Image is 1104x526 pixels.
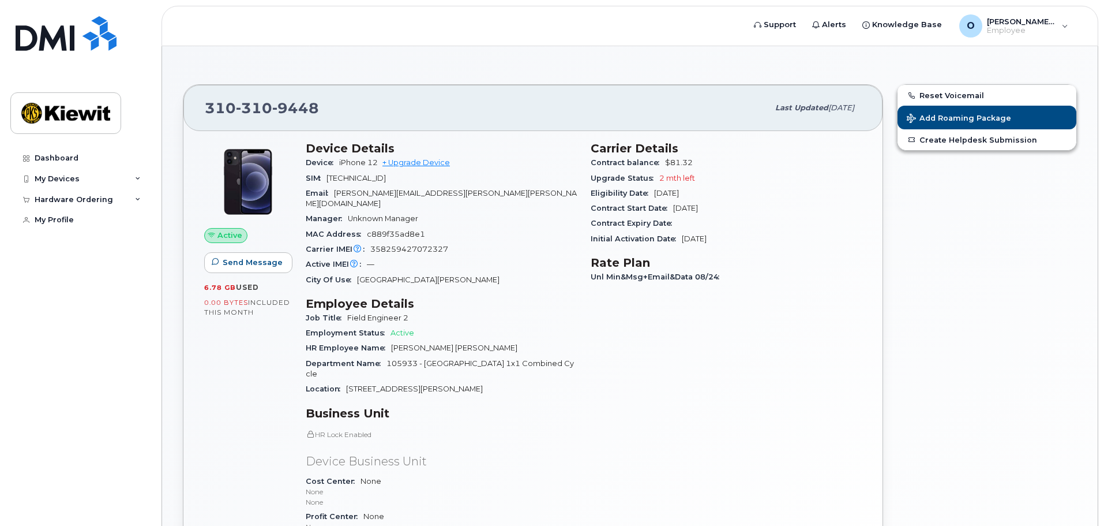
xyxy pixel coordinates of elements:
span: Initial Activation Date [591,234,682,243]
span: Job Title [306,314,347,322]
span: 0.00 Bytes [204,299,248,307]
span: 310 [236,99,272,117]
span: [PERSON_NAME] [PERSON_NAME] [391,344,517,352]
h3: Carrier Details [591,141,862,155]
span: Contract Start Date [591,204,673,212]
span: [DATE] [682,234,707,243]
span: Department Name [306,359,386,368]
span: City Of Use [306,275,357,284]
span: [DATE] [673,204,698,212]
h3: Rate Plan [591,256,862,270]
span: Eligibility Date [591,189,654,197]
h3: Device Details [306,141,577,155]
span: used [236,283,259,292]
span: Unknown Manager [348,214,418,223]
span: Carrier IMEI [306,245,370,253]
button: Add Roaming Package [898,106,1076,129]
span: $81.32 [665,158,693,167]
span: c889f35ad8e1 [367,230,425,238]
span: [TECHNICAL_ID] [326,174,386,182]
button: Reset Voicemail [898,85,1076,106]
p: None [306,497,577,507]
span: Unl Min&Msg+Email&Data 08/24 [591,273,725,281]
button: Send Message [204,252,292,273]
span: HR Employee Name [306,344,391,352]
span: [DATE] [654,189,679,197]
span: 310 [205,99,319,117]
span: Contract balance [591,158,665,167]
span: — [367,260,374,268]
span: iPhone 12 [339,158,378,167]
p: None [306,487,577,497]
span: Employment Status [306,329,390,337]
iframe: Messenger Launcher [1054,476,1095,517]
h3: Business Unit [306,406,577,420]
span: Cost Center [306,477,361,486]
span: None [306,477,577,507]
h3: Employee Details [306,297,577,311]
p: Device Business Unit [306,453,577,470]
a: Create Helpdesk Submission [898,129,1076,150]
span: Manager [306,214,348,223]
span: [PERSON_NAME][EMAIL_ADDRESS][PERSON_NAME][PERSON_NAME][DOMAIN_NAME] [306,189,577,208]
span: 9448 [272,99,319,117]
span: 2 mth left [659,174,695,182]
span: 358259427072327 [370,245,448,253]
span: MAC Address [306,230,367,238]
span: Device [306,158,339,167]
span: [DATE] [828,103,854,112]
img: iPhone_12.jpg [213,147,283,217]
span: Upgrade Status [591,174,659,182]
span: Field Engineer 2 [347,314,408,322]
span: Location [306,385,346,393]
span: Add Roaming Package [907,114,1011,125]
span: Active IMEI [306,260,367,268]
span: Last updated [775,103,828,112]
span: SIM [306,174,326,182]
span: Active [217,230,242,241]
span: Email [306,189,334,197]
p: HR Lock Enabled [306,430,577,439]
span: [GEOGRAPHIC_DATA][PERSON_NAME] [357,275,500,284]
a: + Upgrade Device [382,158,450,167]
span: Send Message [223,257,283,268]
span: [STREET_ADDRESS][PERSON_NAME] [346,385,483,393]
span: Profit Center [306,512,363,521]
span: Active [390,329,414,337]
span: 6.78 GB [204,283,236,292]
span: Contract Expiry Date [591,219,678,227]
span: 105933 - [GEOGRAPHIC_DATA] 1x1 Combined Cycle [306,359,574,378]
